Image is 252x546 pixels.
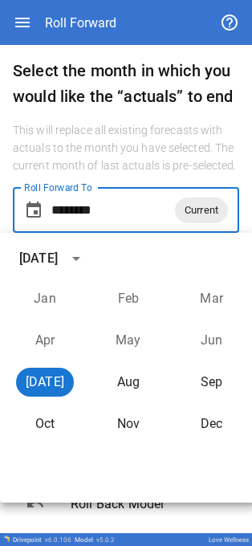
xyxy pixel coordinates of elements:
span: undo [26,495,45,514]
button: December [183,409,241,438]
div: Love Wellness [209,536,249,544]
span: Roll Back Model [71,495,226,514]
span: v 5.0.2 [96,536,115,544]
button: July [16,368,74,397]
div: Roll Forward [45,15,116,31]
div: Roll Back Model [13,485,239,524]
div: Model [75,536,115,544]
span: v 6.0.106 [45,536,71,544]
h6: This will replace all existing forecasts with actuals to the month you have selected. The current... [13,122,239,175]
div: Drivepoint [13,536,71,544]
button: October [16,409,74,438]
button: November [100,409,157,438]
div: [DATE] [19,249,58,268]
button: August [100,368,157,397]
span: Current [175,201,228,219]
button: September [183,368,241,397]
button: calendar view is open, switch to year view [63,245,90,272]
img: Drivepoint [3,536,10,542]
label: Roll Forward To [24,181,92,194]
h6: Select the month in which you would like the “actuals” to end [13,58,239,109]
